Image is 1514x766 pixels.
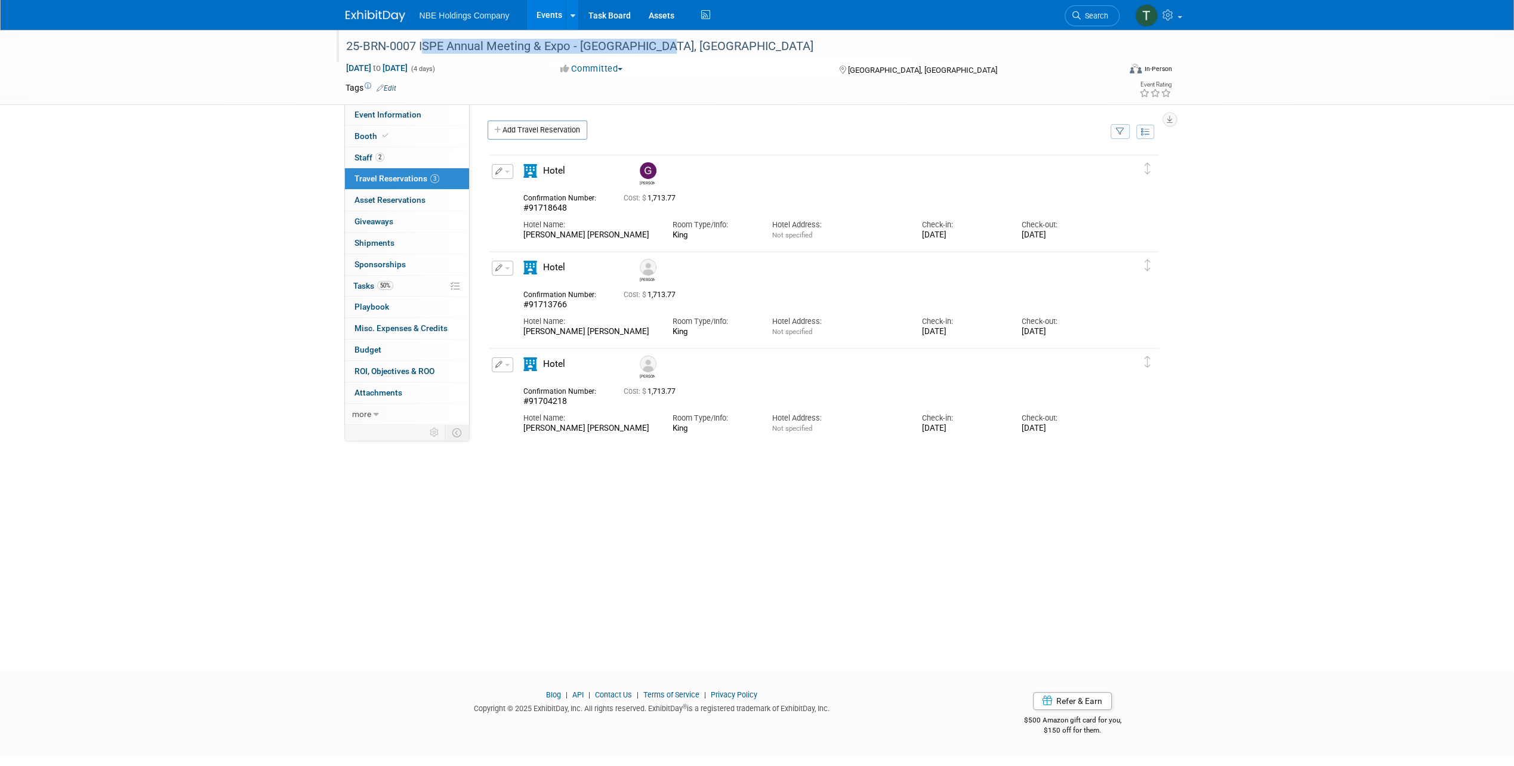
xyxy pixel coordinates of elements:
[637,356,658,379] div: Steve Canaley
[772,424,812,433] span: Not specified
[345,276,469,296] a: Tasks50%
[701,690,709,699] span: |
[673,230,754,240] div: King
[640,259,656,276] img: Angela Bryant
[673,424,754,433] div: King
[543,359,565,369] span: Hotel
[848,66,997,75] span: [GEOGRAPHIC_DATA], [GEOGRAPHIC_DATA]
[976,725,1169,736] div: $150 off for them.
[523,327,655,337] div: [PERSON_NAME] [PERSON_NAME]
[354,302,389,311] span: Playbook
[383,132,388,139] i: Booth reservation complete
[354,366,434,376] span: ROI, Objectives & ROO
[921,230,1003,240] div: [DATE]
[345,296,469,317] a: Playbook
[1143,64,1171,73] div: In-Person
[624,387,647,396] span: Cost: $
[342,36,1102,57] div: 25-BRN-0007 ISPE Annual Meeting & Expo - [GEOGRAPHIC_DATA], [GEOGRAPHIC_DATA]
[543,165,565,176] span: Hotel
[345,254,469,275] a: Sponsorships
[711,690,757,699] a: Privacy Policy
[1021,413,1103,424] div: Check-out:
[354,388,402,397] span: Attachments
[1139,82,1171,88] div: Event Rating
[345,404,469,425] a: more
[673,413,754,424] div: Room Type/Info:
[624,194,647,202] span: Cost: $
[976,708,1169,735] div: $500 Amazon gift card for you,
[523,413,655,424] div: Hotel Name:
[1021,327,1103,337] div: [DATE]
[1145,163,1151,175] i: Click and drag to move item
[634,690,642,699] span: |
[772,413,904,424] div: Hotel Address:
[1081,11,1108,20] span: Search
[345,104,469,125] a: Event Information
[523,424,655,434] div: [PERSON_NAME] [PERSON_NAME]
[523,230,655,240] div: [PERSON_NAME] [PERSON_NAME]
[572,690,584,699] a: API
[523,299,567,309] span: #91713766
[523,287,606,299] div: Confirmation Number:
[640,162,656,179] img: Greg Laubacher
[345,126,469,147] a: Booth
[772,328,812,336] span: Not specified
[354,217,393,226] span: Giveaways
[624,291,680,299] span: 1,713.77
[624,291,647,299] span: Cost: $
[345,339,469,360] a: Budget
[595,690,632,699] a: Contact Us
[345,190,469,211] a: Asset Reservations
[346,700,959,714] div: Copyright © 2025 ExhibitDay, Inc. All rights reserved. ExhibitDay is a registered trademark of Ex...
[345,318,469,339] a: Misc. Expenses & Credits
[921,424,1003,434] div: [DATE]
[1145,356,1151,368] i: Click and drag to move item
[371,63,383,73] span: to
[354,110,421,119] span: Event Information
[345,382,469,403] a: Attachments
[1065,5,1120,26] a: Search
[637,162,658,186] div: Greg Laubacher
[523,316,655,327] div: Hotel Name:
[624,387,680,396] span: 1,713.77
[556,63,627,75] button: Committed
[377,281,393,290] span: 50%
[1021,316,1103,327] div: Check-out:
[772,220,904,230] div: Hotel Address:
[772,231,812,239] span: Not specified
[643,690,699,699] a: Terms of Service
[673,327,754,336] div: King
[354,195,425,205] span: Asset Reservations
[921,316,1003,327] div: Check-in:
[410,65,435,73] span: (4 days)
[354,174,439,183] span: Travel Reservations
[377,84,396,92] a: Edit
[354,260,406,269] span: Sponsorships
[523,164,537,178] i: Hotel
[523,384,606,396] div: Confirmation Number:
[1135,4,1158,27] img: Tim Wiersma
[354,238,394,248] span: Shipments
[1021,424,1103,434] div: [DATE]
[345,168,469,189] a: Travel Reservations3
[353,281,393,291] span: Tasks
[424,425,445,440] td: Personalize Event Tab Strip
[1116,128,1124,136] i: Filter by Traveler
[354,131,391,141] span: Booth
[345,233,469,254] a: Shipments
[345,211,469,232] a: Giveaways
[354,345,381,354] span: Budget
[523,190,606,203] div: Confirmation Number:
[637,259,658,282] div: Angela Bryant
[430,174,439,183] span: 3
[546,690,561,699] a: Blog
[345,147,469,168] a: Staff2
[921,220,1003,230] div: Check-in:
[624,194,680,202] span: 1,713.77
[921,413,1003,424] div: Check-in:
[585,690,593,699] span: |
[345,361,469,382] a: ROI, Objectives & ROO
[1049,62,1172,80] div: Event Format
[523,261,537,274] i: Hotel
[543,262,565,273] span: Hotel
